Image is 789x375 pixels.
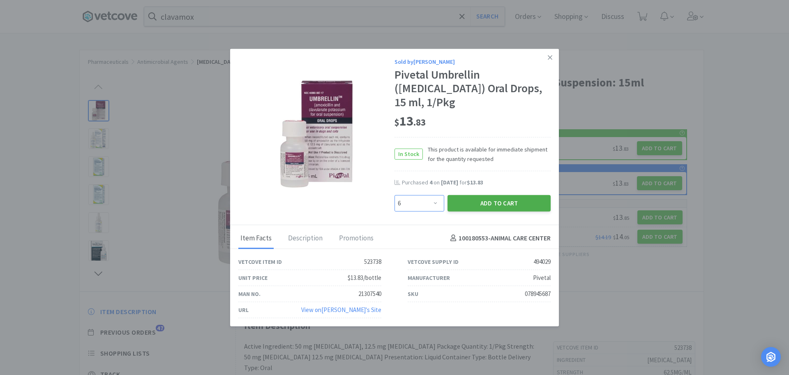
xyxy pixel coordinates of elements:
div: Sold by [PERSON_NAME] [394,57,551,66]
span: . 83 [413,116,426,128]
div: Vetcove Supply ID [408,257,459,266]
img: 927aa15bc30e4f938c268ab41272f60d_494029.jpeg [263,81,370,188]
div: Manufacturer [408,273,450,282]
span: This product is available for immediate shipment for the quantity requested [423,145,551,163]
div: 078945687 [525,289,551,299]
h4: 100180553 - ANIMAL CARE CENTER [447,233,551,244]
span: [DATE] [441,179,458,186]
div: URL [238,305,249,314]
div: SKU [408,289,418,298]
div: 523738 [364,257,381,267]
div: Pivetal Umbrellin ([MEDICAL_DATA]) Oral Drops, 15 ml, 1/Pkg [394,68,551,109]
div: Purchased on for [402,179,551,187]
span: 4 [429,179,432,186]
div: Pivetal [533,273,551,283]
button: Add to Cart [448,195,551,211]
span: $ [394,116,399,128]
span: $13.83 [467,179,483,186]
div: Description [286,228,325,249]
span: In Stock [395,149,422,159]
div: 21307540 [358,289,381,299]
a: View on[PERSON_NAME]'s Site [301,306,381,314]
div: Unit Price [238,273,268,282]
div: Open Intercom Messenger [761,347,781,367]
div: Vetcove Item ID [238,257,282,266]
div: 494029 [533,257,551,267]
div: Item Facts [238,228,274,249]
span: 13 [394,113,426,129]
div: Man No. [238,289,261,298]
div: $13.83/bottle [348,273,381,283]
div: Promotions [337,228,376,249]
